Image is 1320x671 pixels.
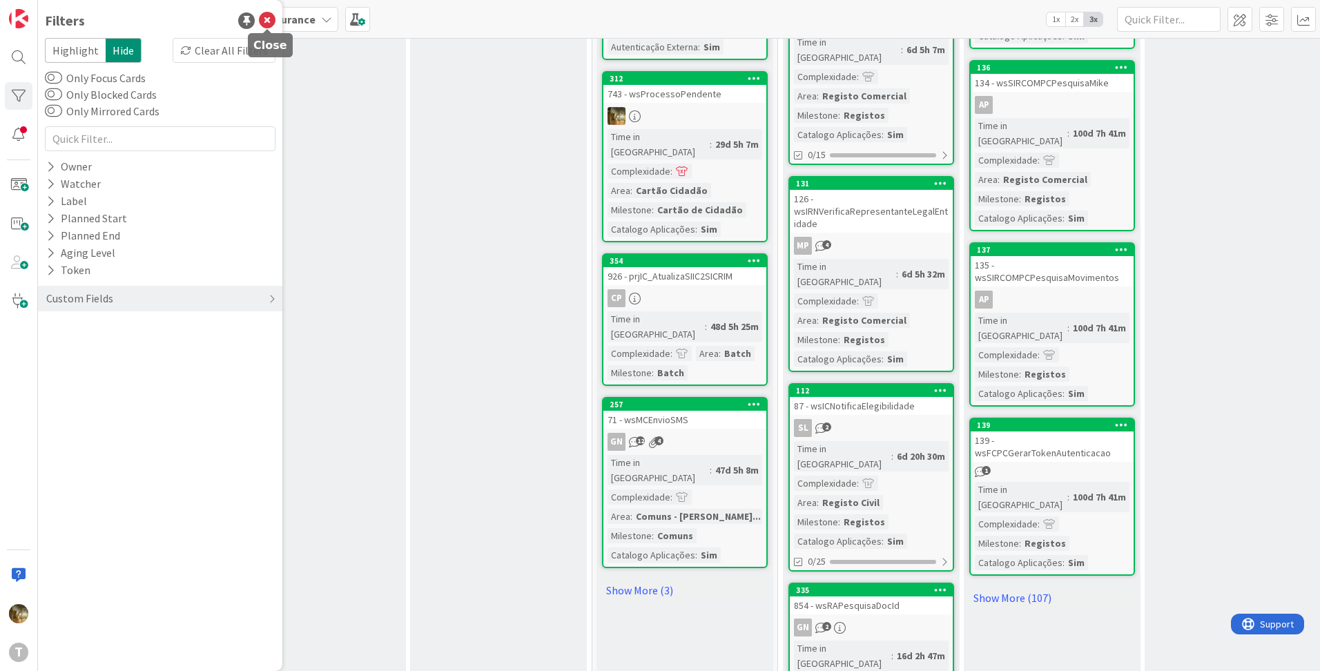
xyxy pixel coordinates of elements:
div: 126 - wsIRNVerificaRepresentanteLegalEntidade [790,190,953,233]
span: : [652,202,654,217]
span: 3x [1084,12,1103,26]
div: Complexidade [608,164,670,179]
div: Catalogo Aplicações [794,351,882,367]
div: Time in [GEOGRAPHIC_DATA] [608,455,710,485]
div: Registos [1021,536,1069,551]
div: 136 [971,61,1134,74]
span: : [652,365,654,380]
span: : [1067,489,1069,505]
div: Area [608,509,630,524]
a: 137135 - wsSIRCOMPCPesquisaMovimentosAPTime in [GEOGRAPHIC_DATA]:100d 7h 41mComplexidade:Mileston... [969,242,1135,407]
button: Only Blocked Cards [45,88,62,101]
div: Area [975,172,998,187]
div: 6d 5h 32m [898,266,949,282]
a: 11287 - wsICNotificaElegibilidadeSLTime in [GEOGRAPHIC_DATA]:6d 20h 30mComplexidade:Area:Registo ... [788,383,954,572]
div: 11287 - wsICNotificaElegibilidade [790,385,953,415]
div: 139139 - wsFCPCGerarTokenAutenticacao [971,419,1134,462]
img: JC [9,604,28,623]
span: 2x [1065,12,1084,26]
div: Time in [GEOGRAPHIC_DATA] [794,259,896,289]
div: GN [608,433,625,451]
a: 354926 - prjIC_AtualizaSIIC2SICRIMCPTime in [GEOGRAPHIC_DATA]:48d 5h 25mComplexidade:Area:BatchMi... [602,253,768,386]
div: Sim [1065,555,1088,570]
div: Label [45,193,88,210]
a: 131126 - wsIRNVerificaRepresentanteLegalEntidadeMPTime in [GEOGRAPHIC_DATA]:6d 5h 32mComplexidade... [788,176,954,372]
span: : [838,332,840,347]
div: Milestone [794,332,838,347]
span: : [891,648,893,663]
div: Area [794,313,817,328]
div: 100d 7h 41m [1069,126,1129,141]
span: : [882,534,884,549]
div: Sim [884,127,907,142]
div: Time in [GEOGRAPHIC_DATA] [794,35,901,65]
span: : [882,351,884,367]
input: Quick Filter... [45,126,275,151]
span: : [891,449,893,464]
div: Registos [840,108,889,123]
div: 16d 2h 47m [893,648,949,663]
div: Complexidade [975,153,1038,168]
span: : [1019,367,1021,382]
div: JC [603,107,766,125]
span: : [1067,126,1069,141]
span: : [1038,153,1040,168]
span: : [1019,536,1021,551]
div: Registo Comercial [1000,172,1091,187]
div: Sim [697,547,721,563]
div: Area [608,183,630,198]
span: : [652,528,654,543]
div: Planned Start [45,210,128,227]
img: Visit kanbanzone.com [9,9,28,28]
div: Comuns [654,528,697,543]
div: Milestone [794,514,838,529]
div: 135 - wsSIRCOMPCPesquisaMovimentos [971,256,1134,286]
div: Sim [1065,211,1088,226]
span: : [695,222,697,237]
span: Support [29,2,63,19]
div: 257 [603,398,766,411]
span: : [670,164,672,179]
div: Complexidade [608,346,670,361]
div: Time in [GEOGRAPHIC_DATA] [975,118,1067,148]
div: Area [794,88,817,104]
span: 1x [1047,12,1065,26]
div: GN [794,619,812,636]
span: Hide [106,38,142,63]
div: 6d 20h 30m [893,449,949,464]
div: Catalogo Aplicações [794,534,882,549]
div: 131 [790,177,953,190]
div: CP [608,289,625,307]
span: : [719,346,721,361]
div: Registo Civil [819,495,883,510]
div: Owner [45,158,93,175]
span: 0/25 [808,554,826,569]
div: 139 [971,419,1134,431]
div: Catalogo Aplicações [608,547,695,563]
a: Show More (3) [602,579,768,601]
div: Registos [1021,367,1069,382]
span: 1 [982,466,991,475]
div: AP [971,291,1134,309]
div: Custom Fields [45,290,115,307]
div: Time in [GEOGRAPHIC_DATA] [794,441,891,471]
div: Registo Comercial [819,313,910,328]
div: MP [790,237,953,255]
div: 137 [971,244,1134,256]
div: Catalogo Aplicações [975,211,1062,226]
div: Sim [1065,386,1088,401]
label: Only Mirrored Cards [45,103,159,119]
a: 25771 - wsMCEnvioSMSGNTime in [GEOGRAPHIC_DATA]:47d 5h 8mComplexidade:Area:Comuns - [PERSON_NAME]... [602,397,768,568]
div: 312 [610,74,766,84]
div: AP [975,291,993,309]
div: 100d 7h 41m [1069,320,1129,335]
div: Comuns - [PERSON_NAME]... [632,509,764,524]
span: : [896,266,898,282]
span: : [857,476,859,491]
div: Time in [GEOGRAPHIC_DATA] [975,313,1067,343]
div: Milestone [975,536,1019,551]
div: 112 [790,385,953,397]
div: Sim [884,351,907,367]
div: Milestone [975,367,1019,382]
span: : [998,172,1000,187]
